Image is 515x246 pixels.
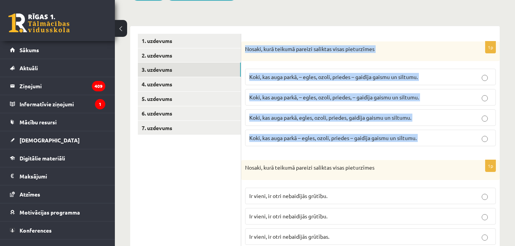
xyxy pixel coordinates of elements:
[20,64,38,71] span: Aktuāli
[10,149,105,167] a: Digitālie materiāli
[138,106,241,121] a: 6. uzdevums
[482,95,488,101] input: Koki, kas auga parkā, – egles, ozoli, priedes, – gaidīja gaismu un siltumu.
[10,203,105,221] a: Motivācijas programma
[138,77,241,91] a: 4. uzdevums
[20,167,105,185] legend: Maksājumi
[249,213,327,220] span: Ir vieni, ir otri nebaidijās grūtību.
[20,137,80,144] span: [DEMOGRAPHIC_DATA]
[482,194,488,200] input: Ir vieni, ir otri nebaidījās grūtību.
[10,41,105,59] a: Sākums
[482,75,488,81] input: Koki, kas auga parkā, – egles, ozoli, priedes – gaidīja gaismu un siltumu.
[10,95,105,113] a: Informatīvie ziņojumi1
[10,167,105,185] a: Maksājumi
[95,99,105,109] i: 1
[482,234,488,241] input: Ir vieni, ir otri nebaidījās grūtības.
[249,134,417,141] span: Koki, kas auga parkā – egles, ozoli, priedes – gaidīja gaismu un siltumu.
[138,48,241,63] a: 2. uzdevums
[249,192,327,199] span: Ir vieni, ir otri nebaidījās grūtību.
[138,121,241,135] a: 7. uzdevums
[20,191,40,198] span: Atzīmes
[20,209,80,216] span: Motivācijas programma
[10,131,105,149] a: [DEMOGRAPHIC_DATA]
[249,94,419,101] span: Koki, kas auga parkā, – egles, ozoli, priedes, – gaidīja gaismu un siltumu.
[10,77,105,95] a: Ziņojumi409
[245,164,458,172] p: Nosaki, kurā teikumā pareizi saliktas visas pieturzīmes
[8,13,70,33] a: Rīgas 1. Tālmācības vidusskola
[20,155,65,162] span: Digitālie materiāli
[20,95,105,113] legend: Informatīvie ziņojumi
[245,45,458,53] p: Nosaki, kurā teikumā pareizi saliktas visas pieturzīmes
[482,116,488,122] input: Koki, kas auga parkā, egles, ozoli, priedes, gaidīja gaismu un siltumu.
[20,77,105,95] legend: Ziņojumi
[138,34,241,48] a: 1. uzdevums
[10,113,105,131] a: Mācību resursi
[482,214,488,220] input: Ir vieni, ir otri nebaidijās grūtību.
[20,119,57,125] span: Mācību resursi
[10,221,105,239] a: Konferences
[482,136,488,142] input: Koki, kas auga parkā – egles, ozoli, priedes – gaidīja gaismu un siltumu.
[138,63,241,77] a: 3. uzdevums
[20,46,39,53] span: Sākums
[10,185,105,203] a: Atzīmes
[249,233,329,240] span: Ir vieni, ir otri nebaidījās grūtības.
[138,92,241,106] a: 5. uzdevums
[249,73,418,80] span: Koki, kas auga parkā, – egles, ozoli, priedes – gaidīja gaismu un siltumu.
[485,41,496,53] p: 1p
[10,59,105,77] a: Aktuāli
[92,81,105,91] i: 409
[485,160,496,172] p: 1p
[20,227,52,234] span: Konferences
[249,114,411,121] span: Koki, kas auga parkā, egles, ozoli, priedes, gaidīja gaismu un siltumu.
